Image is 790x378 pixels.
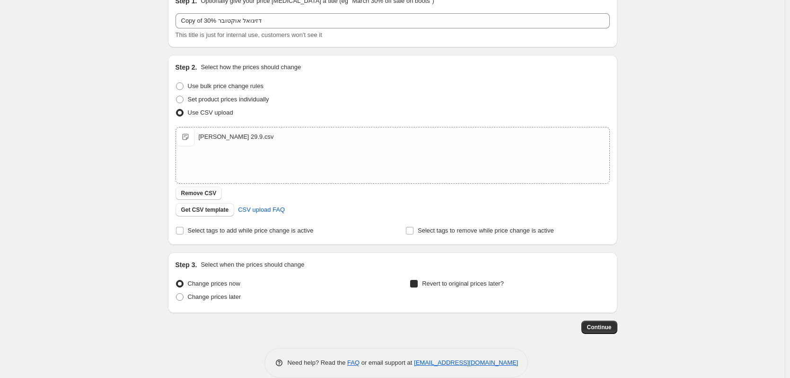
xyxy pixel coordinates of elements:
[581,321,617,334] button: Continue
[232,202,290,217] a: CSV upload FAQ
[347,359,360,366] a: FAQ
[360,359,414,366] span: or email support at
[188,109,233,116] span: Use CSV upload
[176,203,235,216] button: Get CSV template
[181,206,229,214] span: Get CSV template
[176,63,197,72] h2: Step 2.
[199,132,274,142] div: [PERSON_NAME] 29.9.csv
[418,227,554,234] span: Select tags to remove while price change is active
[176,13,610,28] input: 30% off holiday sale
[188,82,263,90] span: Use bulk price change rules
[201,63,301,72] p: Select how the prices should change
[587,324,612,331] span: Continue
[414,359,518,366] a: [EMAIL_ADDRESS][DOMAIN_NAME]
[188,280,240,287] span: Change prices now
[181,189,217,197] span: Remove CSV
[176,31,322,38] span: This title is just for internal use, customers won't see it
[288,359,348,366] span: Need help? Read the
[422,280,504,287] span: Revert to original prices later?
[238,205,285,215] span: CSV upload FAQ
[188,293,241,300] span: Change prices later
[201,260,304,270] p: Select when the prices should change
[188,96,269,103] span: Set product prices individually
[188,227,314,234] span: Select tags to add while price change is active
[176,187,222,200] button: Remove CSV
[176,260,197,270] h2: Step 3.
